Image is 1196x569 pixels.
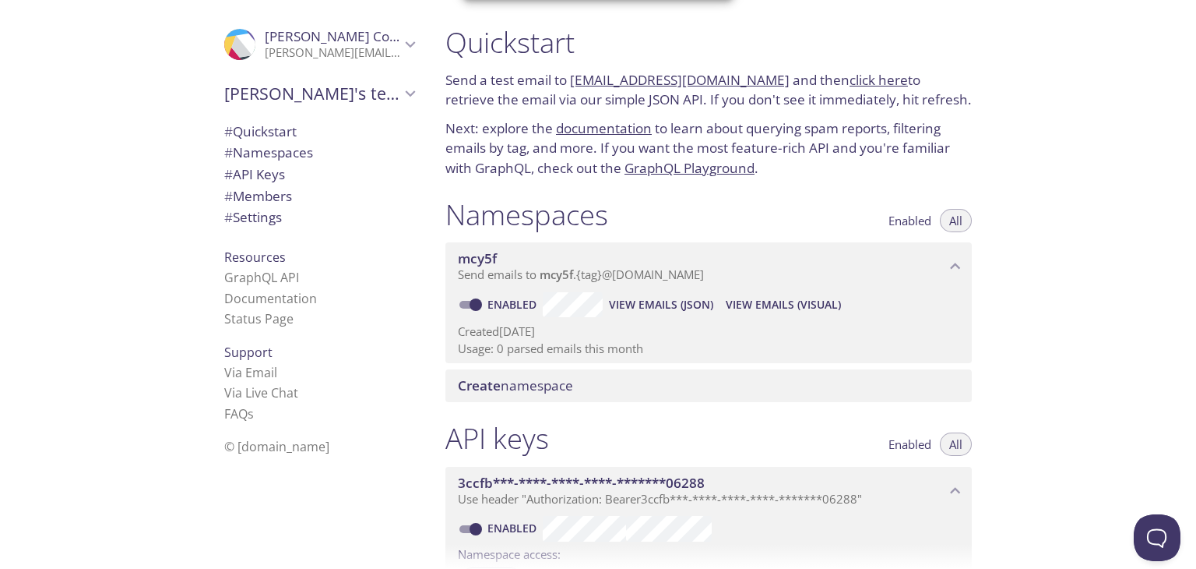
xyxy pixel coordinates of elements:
div: API Keys [212,164,427,186]
span: s [248,405,254,422]
h1: API keys [445,421,549,456]
span: mcy5f [458,249,497,267]
button: Enabled [879,209,941,232]
span: # [224,208,233,226]
a: Documentation [224,290,317,307]
p: [PERSON_NAME][EMAIL_ADDRESS][DOMAIN_NAME] [265,45,400,61]
button: Enabled [879,433,941,456]
span: Send emails to . {tag} @[DOMAIN_NAME] [458,267,704,282]
span: # [224,165,233,183]
span: API Keys [224,165,285,183]
h1: Quickstart [445,25,972,60]
span: Create [458,376,501,394]
a: Enabled [485,521,543,535]
label: Namespace access: [458,542,561,564]
button: View Emails (Visual) [719,292,847,317]
div: Silvio's team [212,73,427,114]
a: documentation [556,119,652,137]
button: All [940,209,972,232]
a: Status Page [224,310,294,327]
div: Create namespace [445,369,972,402]
span: Settings [224,208,282,226]
div: mcy5f namespace [445,242,972,291]
span: [PERSON_NAME]'s team [224,83,400,104]
span: View Emails (JSON) [609,295,713,314]
span: [PERSON_NAME] Concolato [265,27,435,45]
a: GraphQL Playground [624,159,755,177]
span: namespace [458,376,573,394]
div: Team Settings [212,207,427,228]
span: Quickstart [224,122,297,140]
div: Members [212,186,427,207]
a: click here [850,71,908,89]
span: # [224,187,233,205]
a: Enabled [485,297,543,312]
div: Silvio Concolato [212,19,427,70]
span: Resources [224,249,286,266]
span: mcy5f [540,267,573,282]
p: Created [DATE] [458,323,959,340]
span: © [DOMAIN_NAME] [224,438,329,455]
p: Send a test email to and then to retrieve the email via our simple JSON API. If you don't see it ... [445,70,972,110]
span: # [224,143,233,161]
iframe: Help Scout Beacon - Open [1134,514,1180,561]
span: Namespaces [224,143,313,161]
span: Members [224,187,292,205]
a: Via Email [224,364,277,381]
h1: Namespaces [445,197,608,232]
span: Support [224,344,273,361]
div: Namespaces [212,142,427,164]
a: [EMAIL_ADDRESS][DOMAIN_NAME] [570,71,790,89]
a: GraphQL API [224,269,299,286]
button: View Emails (JSON) [603,292,719,317]
p: Usage: 0 parsed emails this month [458,341,959,357]
a: Via Live Chat [224,384,298,401]
p: Next: explore the to learn about querying spam reports, filtering emails by tag, and more. If you... [445,118,972,178]
div: Quickstart [212,121,427,143]
a: FAQ [224,405,254,422]
span: # [224,122,233,140]
span: View Emails (Visual) [726,295,841,314]
button: All [940,433,972,456]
